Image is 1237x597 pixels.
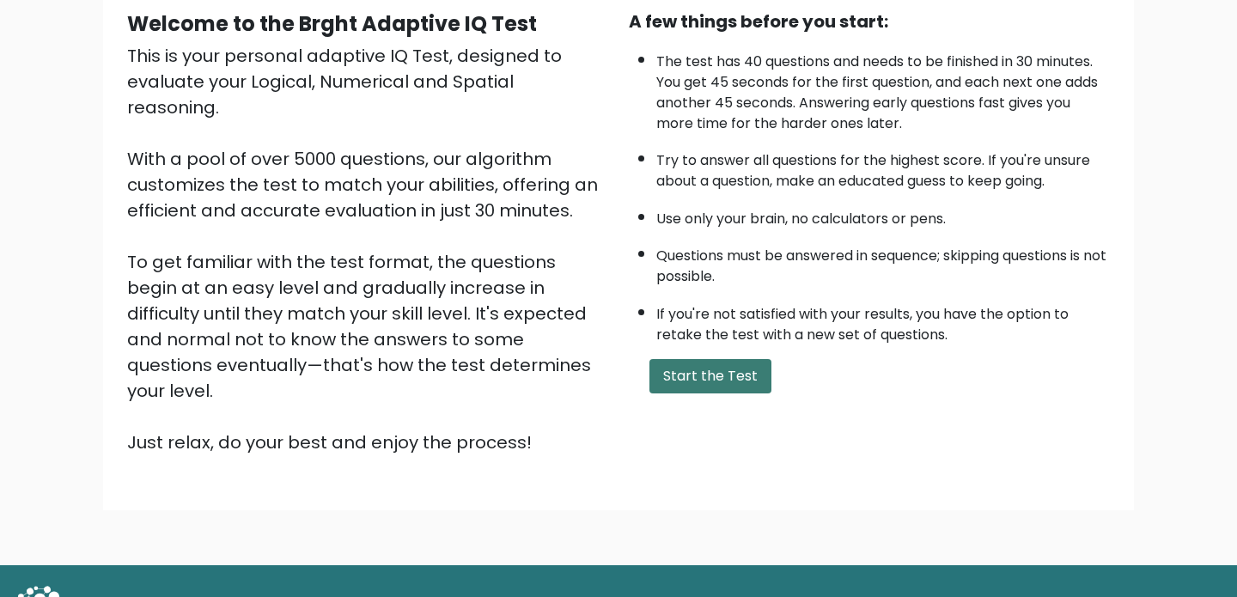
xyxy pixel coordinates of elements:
[127,43,608,455] div: This is your personal adaptive IQ Test, designed to evaluate your Logical, Numerical and Spatial ...
[656,200,1110,229] li: Use only your brain, no calculators or pens.
[629,9,1110,34] div: A few things before you start:
[656,43,1110,134] li: The test has 40 questions and needs to be finished in 30 minutes. You get 45 seconds for the firs...
[656,237,1110,287] li: Questions must be answered in sequence; skipping questions is not possible.
[656,295,1110,345] li: If you're not satisfied with your results, you have the option to retake the test with a new set ...
[127,9,537,38] b: Welcome to the Brght Adaptive IQ Test
[656,142,1110,192] li: Try to answer all questions for the highest score. If you're unsure about a question, make an edu...
[649,359,771,393] button: Start the Test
